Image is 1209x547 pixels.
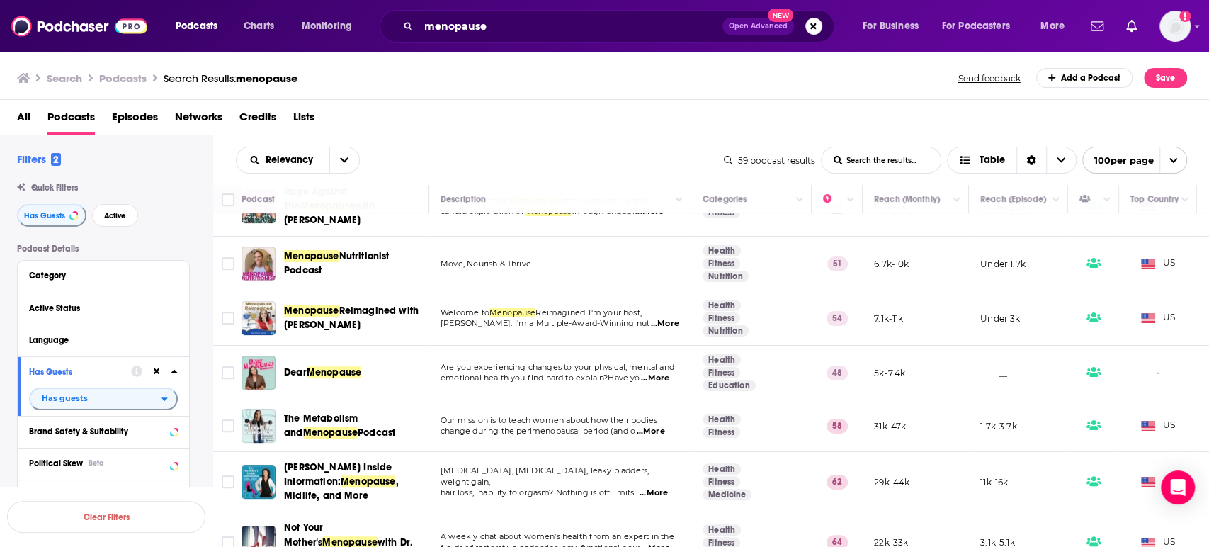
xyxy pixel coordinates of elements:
[703,489,751,500] a: Medicine
[176,16,217,36] span: Podcasts
[284,412,358,439] span: The Metabolism and
[827,256,848,271] p: 51
[24,212,65,220] span: Has Guests
[441,259,531,269] span: Move, Nourish & Thrive
[980,312,1020,325] p: Under 3k
[724,155,815,166] div: 59 podcast results
[393,10,848,43] div: Search podcasts, credits, & more...
[112,106,158,135] a: Episodes
[166,15,236,38] button: open menu
[237,155,329,165] button: open menu
[703,325,749,337] a: Nutrition
[980,191,1046,208] div: Reach (Episode)
[703,300,741,311] a: Health
[236,147,360,174] h2: Choose List sort
[703,463,741,475] a: Health
[99,72,147,85] h3: Podcasts
[42,395,88,402] span: Has guests
[1082,147,1187,174] button: open menu
[827,419,848,433] p: 58
[827,366,848,380] p: 48
[1083,150,1154,171] span: 100 per page
[266,155,318,165] span: Relevancy
[980,420,1017,432] p: 1.7k-3.7k
[703,245,741,256] a: Health
[293,106,314,135] a: Lists
[1099,191,1116,208] button: Column Actions
[29,422,178,440] button: Brand Safety & Suitability
[636,426,664,437] span: ...More
[1144,68,1187,88] button: Save
[239,106,276,135] a: Credits
[980,367,1007,379] p: __
[722,18,794,35] button: Open AdvancedNew
[441,308,489,317] span: Welcome to
[307,366,362,378] span: Menopause
[703,271,749,282] a: Nutrition
[703,258,740,269] a: Fitness
[284,412,424,440] a: The Metabolism andMenopausePodcast
[441,466,649,487] span: [MEDICAL_DATA], [MEDICAL_DATA], leaky bladders, weight gain,
[284,305,419,331] span: Reimagined with [PERSON_NAME]
[827,311,848,325] p: 54
[419,15,722,38] input: Search podcasts, credits, & more...
[164,72,297,85] div: Search Results:
[874,420,906,432] p: 31k-47k
[947,147,1077,174] h2: Choose View
[874,258,909,270] p: 6.7k-10k
[874,312,903,325] p: 7.1k-11k
[703,354,741,366] a: Health
[1040,16,1065,36] span: More
[17,244,190,254] p: Podcast Details
[234,15,283,38] a: Charts
[284,366,307,378] span: Dear
[641,373,669,384] span: ...More
[1156,365,1160,381] span: -
[11,13,147,40] a: Podchaser - Follow, Share and Rate Podcasts
[164,72,297,85] a: Search Results:menopause
[242,356,276,390] a: Dear Menopause
[703,524,741,536] a: Health
[89,458,104,468] div: Beta
[222,257,234,270] span: Toggle select row
[341,475,396,487] span: Menopause
[703,414,741,425] a: Health
[29,454,178,472] button: Political SkewBeta
[948,191,965,208] button: Column Actions
[874,191,940,208] div: Reach (Monthly)
[29,388,178,410] button: open menu
[244,16,274,36] span: Charts
[980,258,1026,270] p: Under 1.7k
[703,312,740,324] a: Fitness
[703,427,740,438] a: Fitness
[1079,191,1099,208] div: Has Guests
[17,106,30,135] a: All
[1141,475,1176,489] span: US
[441,415,657,425] span: Our mission is to teach women about how their bodies
[242,409,276,443] a: The Metabolism and Menopause Podcast
[980,155,1005,165] span: Table
[853,15,936,38] button: open menu
[175,106,222,135] span: Networks
[1016,147,1046,173] div: Sort Direction
[842,191,859,208] button: Column Actions
[980,476,1008,488] p: 11k-16k
[703,476,740,487] a: Fitness
[1036,68,1133,88] a: Add a Podcast
[827,475,848,489] p: 62
[29,335,169,345] div: Language
[284,304,424,332] a: MenopauseReimagined with [PERSON_NAME]
[441,531,674,541] span: A weekly chat about women’s health from an expert in the
[441,426,635,436] span: change during the perimenopausal period (and o
[640,487,668,499] span: ...More
[242,465,276,499] img: Dr. Streicher’s Inside Information: Menopause, Midlife, and More
[874,476,909,488] p: 29k-44k
[29,388,178,410] h2: filter dropdown
[1130,191,1179,208] div: Top Country
[1085,14,1109,38] a: Show notifications dropdown
[29,271,169,281] div: Category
